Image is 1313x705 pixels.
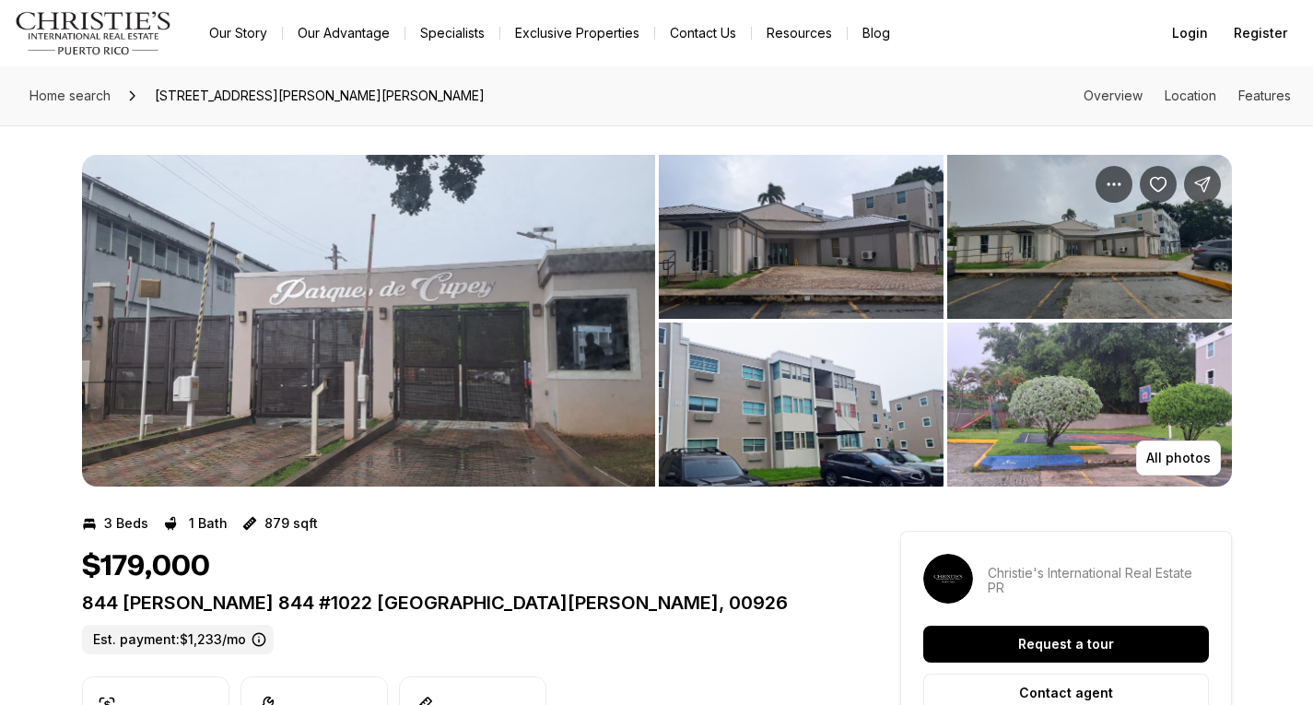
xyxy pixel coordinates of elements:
[659,155,1232,487] li: 2 of 6
[1165,88,1216,103] a: Skip to: Location
[82,592,834,614] p: 844 [PERSON_NAME] 844 #1022 [GEOGRAPHIC_DATA][PERSON_NAME], 00926
[1161,15,1219,52] button: Login
[147,81,492,111] span: [STREET_ADDRESS][PERSON_NAME][PERSON_NAME]
[82,155,1232,487] div: Listing Photos
[988,566,1209,595] p: Christie's International Real Estate PR
[1084,88,1291,103] nav: Page section menu
[1084,88,1143,103] a: Skip to: Overview
[82,155,655,487] button: View image gallery
[947,323,1232,487] button: View image gallery
[1146,451,1211,465] p: All photos
[82,625,274,654] label: Est. payment: $1,233/mo
[1238,88,1291,103] a: Skip to: Features
[848,20,905,46] a: Blog
[15,11,172,55] img: logo
[82,155,655,487] li: 1 of 6
[1223,15,1298,52] button: Register
[1184,166,1221,203] button: Share Property: 844 CARR 844 #1022
[104,516,148,531] p: 3 Beds
[923,626,1209,663] button: Request a tour
[1019,686,1113,700] p: Contact agent
[659,323,944,487] button: View image gallery
[1136,441,1221,476] button: All photos
[189,516,228,531] p: 1 Bath
[283,20,404,46] a: Our Advantage
[22,81,118,111] a: Home search
[1018,637,1114,652] p: Request a tour
[500,20,654,46] a: Exclusive Properties
[1234,26,1287,41] span: Register
[1140,166,1177,203] button: Save Property: 844 CARR 844 #1022
[29,88,111,103] span: Home search
[752,20,847,46] a: Resources
[194,20,282,46] a: Our Story
[82,549,210,584] h1: $179,000
[405,20,499,46] a: Specialists
[659,155,944,319] button: View image gallery
[655,20,751,46] button: Contact Us
[264,516,318,531] p: 879 sqft
[947,155,1232,319] button: View image gallery
[1172,26,1208,41] span: Login
[1096,166,1132,203] button: Property options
